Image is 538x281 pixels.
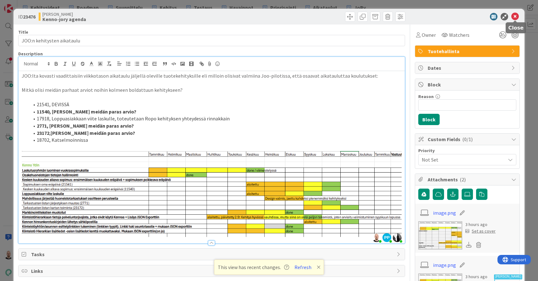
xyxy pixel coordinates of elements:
[29,101,402,108] li: 21541, DEVISSÄ
[31,267,393,275] span: Links
[422,31,436,39] span: Owner
[18,13,36,20] span: ID
[37,123,134,129] strong: 2771, [PERSON_NAME] meidän paras arvio?
[29,136,402,144] li: 18702, Katselmoinnissa
[37,108,136,115] strong: 11540, [PERSON_NAME] meidän paras arvio?
[18,51,43,57] span: Description
[422,155,502,164] span: Not Set
[31,251,393,258] span: Tasks
[465,228,496,234] div: Set as cover
[18,35,405,46] input: type card name here...
[465,221,496,228] div: 3 hours ago
[42,17,86,22] b: Kenno-jory agenda
[292,263,314,271] button: Refresh
[433,209,456,217] a: image.png
[418,148,516,153] div: Priority
[22,86,402,94] p: Mitkä olisi meidän parhaat arviot noihin kolmeen boldattuun kehitykseen?
[465,241,472,249] div: Download
[382,233,391,242] span: PP
[22,72,402,80] p: JOO:lta kovasti vaadittaisiin viikkotason aikataulu jäljellä oleville tuotekehityksille eli millo...
[29,115,402,122] li: 17918, Loppuasiakkaan viite laskulle, toteutetaan Ropo kehityksen yhteydessä rinnakkain
[508,25,524,31] h5: Close
[428,135,508,143] span: Custom Fields
[462,136,473,142] span: ( 0/1 )
[428,47,508,55] span: Tuotehallinta
[42,12,86,17] span: [PERSON_NAME]
[418,114,440,125] button: Block
[372,233,381,242] img: f9SrjaoIMrpwfermB8xHm3BC8aYhNfHk.png
[428,64,508,72] span: Dates
[393,233,402,242] img: NJeoDMAkI7olAfcB8apQQuw5P4w6Wbbi.jpg
[418,94,434,99] label: Reason
[465,273,496,280] div: 3 hours ago
[449,31,469,39] span: Watchers
[13,1,29,8] span: Support
[460,176,466,183] span: ( 2 )
[51,130,135,136] strong: [PERSON_NAME] meidän paras arvio?
[37,130,49,136] strong: 23172
[29,129,402,137] li: ,
[428,176,508,183] span: Attachments
[218,263,289,271] span: This view has recent changes.
[433,261,456,269] a: image.png
[23,14,36,20] b: 23476
[18,29,28,35] label: Title
[428,81,508,88] span: Block
[22,151,402,237] img: image.png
